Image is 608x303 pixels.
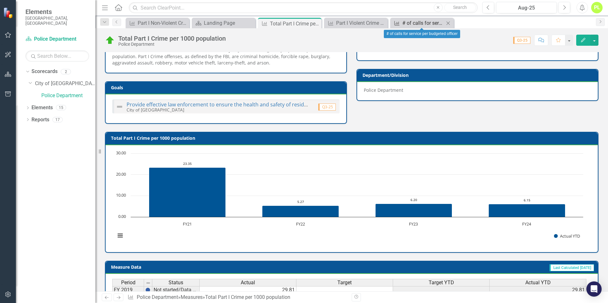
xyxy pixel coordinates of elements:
td: 29.81 [490,286,586,294]
a: Measures [181,294,203,300]
button: Show Actual YTD [554,233,580,239]
text: 20.00 [116,171,126,177]
td: 29.81 [200,286,296,294]
div: # of calls for service per budgeted officer [384,30,460,38]
text: 10.00 [116,192,126,198]
div: 2 [61,69,71,74]
h3: Measure Data [111,265,305,269]
div: # of calls for service per budgeted officer [402,19,444,27]
text: 30.00 [116,150,126,156]
td: Not started/Data not yet available [152,286,200,294]
span: Period [121,280,135,286]
button: View chart menu, Chart [116,231,125,240]
img: On Track (80% or higher) [105,35,115,45]
span: Actual YTD [525,280,551,286]
span: This measure is the ratio of total Part I Crime in the City of [GEOGRAPHIC_DATA] expressed per 1,... [112,47,330,66]
div: Aug-25 [498,4,555,12]
div: Total Part I Crime per 1000 population [270,20,320,28]
text: 0.00 [118,213,126,219]
small: [GEOGRAPHIC_DATA], [GEOGRAPHIC_DATA] [25,16,89,26]
div: Landing Page [204,19,254,27]
path: FY23, 6.2. Actual YTD. [376,204,452,217]
text: 6.20 [411,198,417,202]
img: ClearPoint Strategy [3,7,14,18]
a: Elements [31,104,53,111]
a: Part I Non-Violent Crime per 1000 population [127,19,188,27]
a: Police Department [41,92,95,99]
a: City of [GEOGRAPHIC_DATA] [35,80,95,87]
div: Part I Violent Crime per 1000 population [336,19,386,27]
path: FY21, 23.35. Actual YTD. [149,167,226,217]
h3: Total Part I Crime per 1000 population [111,136,595,140]
a: Police Department [25,36,89,43]
div: 15 [56,105,66,111]
path: FY24, 6.15. Actual YTD. [489,204,565,217]
img: BgCOk07PiH71IgAAAABJRU5ErkJggg== [145,287,150,293]
span: Status [169,280,183,286]
h3: Department/Division [363,73,595,77]
a: Scorecards [31,68,58,75]
span: Last Calculated [DATE] [549,264,594,271]
input: Search ClearPoint... [129,2,478,13]
input: Search Below... [25,50,89,62]
text: 5.27 [297,199,304,204]
span: Target YTD [429,280,454,286]
div: Total Part I Crime per 1000 population [118,35,226,42]
a: Reports [31,116,49,124]
button: Search [444,3,476,12]
div: Chart. Highcharts interactive chart. [112,150,591,246]
span: Target [337,280,352,286]
a: Landing Page [193,19,254,27]
button: PL [591,2,603,13]
button: Aug-25 [496,2,557,13]
a: Provide effective law enforcement to ensure the health and safety of residents, businesses, and v... [127,101,376,108]
img: 8DAGhfEEPCf229AAAAAElFTkSuQmCC [146,280,151,286]
span: Police Department [364,87,403,93]
a: Part I Violent Crime per 1000 population [326,19,386,27]
div: » » [128,294,347,301]
text: 6.15 [524,198,530,202]
a: Police Department [137,294,178,300]
text: FY22 [296,221,305,227]
span: Actual [241,280,255,286]
div: Open Intercom Messenger [586,281,602,297]
span: Q3-25 [513,37,530,44]
a: # of calls for service per budgeted officer [392,19,444,27]
text: FY23 [409,221,418,227]
div: Total Part I Crime per 1000 population [205,294,290,300]
path: FY22, 5.265. Actual YTD. [262,205,339,217]
div: 17 [52,117,63,122]
svg: Interactive chart [112,150,586,246]
small: City of [GEOGRAPHIC_DATA] [127,107,184,113]
div: Police Department [118,42,226,47]
span: Elements [25,8,89,16]
td: FY 2019 [112,286,144,294]
span: Q3-25 [318,104,336,111]
text: 23.35 [183,161,192,166]
h3: Goals [111,85,343,90]
text: FY21 [183,221,192,227]
text: FY24 [522,221,531,227]
span: Search [453,5,467,10]
img: Not Defined [116,103,123,111]
div: Part I Non-Violent Crime per 1000 population [138,19,188,27]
